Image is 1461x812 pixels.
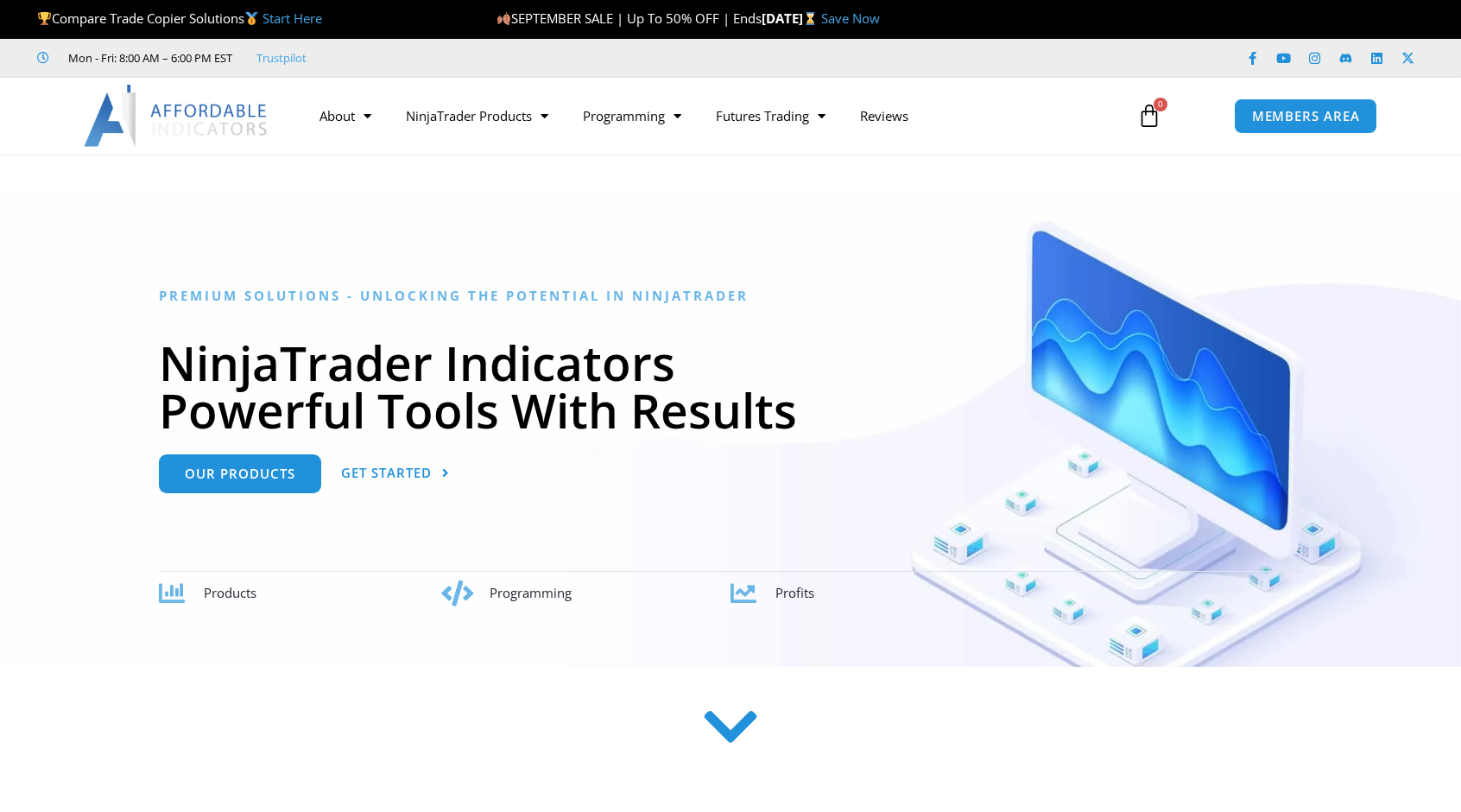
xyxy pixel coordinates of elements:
img: LogoAI | Affordable Indicators – NinjaTrader [84,85,269,147]
a: Save Now [821,10,880,27]
span: Profits [775,584,814,601]
a: Programming [566,96,699,136]
img: ⌛ [804,12,817,25]
a: Our Products [159,454,321,493]
span: 0 [1154,98,1167,111]
a: Reviews [843,96,926,136]
a: Trustpilot [256,48,307,68]
span: Our Products [185,467,295,480]
span: Programming [490,584,572,601]
img: 🏆 [38,12,51,25]
a: 0 [1111,91,1187,141]
a: Start Here [262,10,322,27]
a: NinjaTrader Products [389,96,566,136]
h1: NinjaTrader Indicators Powerful Tools With Results [159,339,1303,434]
img: 🥇 [245,12,258,25]
strong: [DATE] [762,10,821,27]
a: Futures Trading [699,96,843,136]
span: MEMBERS AREA [1252,110,1360,123]
span: SEPTEMBER SALE | Up To 50% OFF | Ends [496,10,762,27]
a: MEMBERS AREA [1234,98,1378,134]
a: Get Started [341,454,450,493]
span: Get Started [341,466,432,479]
a: About [302,96,389,136]
span: Compare Trade Copier Solutions [37,10,322,27]
span: Products [204,584,256,601]
nav: Menu [302,96,1117,136]
img: 🍂 [497,12,510,25]
h6: Premium Solutions - Unlocking the Potential in NinjaTrader [159,288,1303,304]
span: Mon - Fri: 8:00 AM – 6:00 PM EST [64,48,232,68]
